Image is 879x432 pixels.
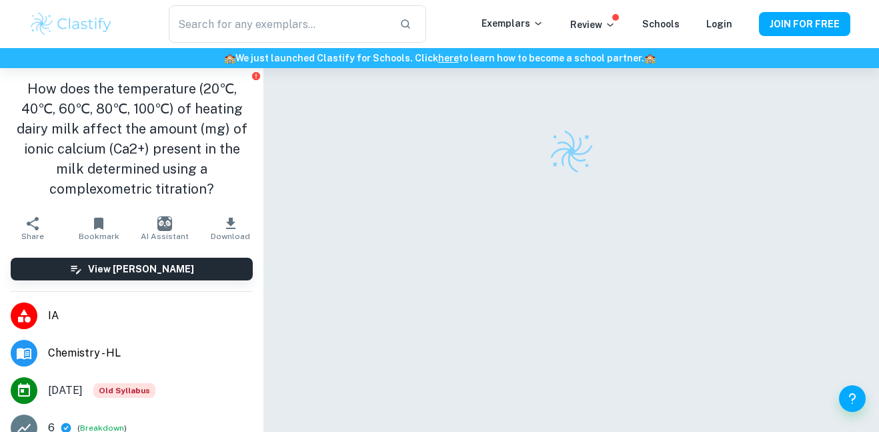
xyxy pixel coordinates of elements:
[48,308,253,324] span: IA
[157,216,172,231] img: AI Assistant
[548,128,595,175] img: Clastify logo
[88,262,194,276] h6: View [PERSON_NAME]
[224,53,235,63] span: 🏫
[93,383,155,398] span: Old Syllabus
[570,17,616,32] p: Review
[29,11,113,37] img: Clastify logo
[211,232,250,241] span: Download
[251,71,261,81] button: Report issue
[48,383,83,399] span: [DATE]
[169,5,389,43] input: Search for any exemplars...
[11,258,253,280] button: View [PERSON_NAME]
[759,12,850,36] button: JOIN FOR FREE
[21,232,44,241] span: Share
[642,19,680,29] a: Schools
[66,210,132,247] button: Bookmark
[3,51,876,65] h6: We just launched Clastify for Schools. Click to learn how to become a school partner.
[198,210,264,247] button: Download
[141,232,189,241] span: AI Assistant
[438,53,459,63] a: here
[48,345,253,361] span: Chemistry - HL
[482,16,544,31] p: Exemplars
[93,383,155,398] div: Starting from the May 2025 session, the Chemistry IA requirements have changed. It's OK to refer ...
[11,79,253,199] h1: How does the temperature (20℃, 40℃, 60℃, 80℃, 100℃) of heating dairy milk affect the amount (mg) ...
[706,19,732,29] a: Login
[79,232,119,241] span: Bookmark
[644,53,656,63] span: 🏫
[132,210,198,247] button: AI Assistant
[839,385,866,412] button: Help and Feedback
